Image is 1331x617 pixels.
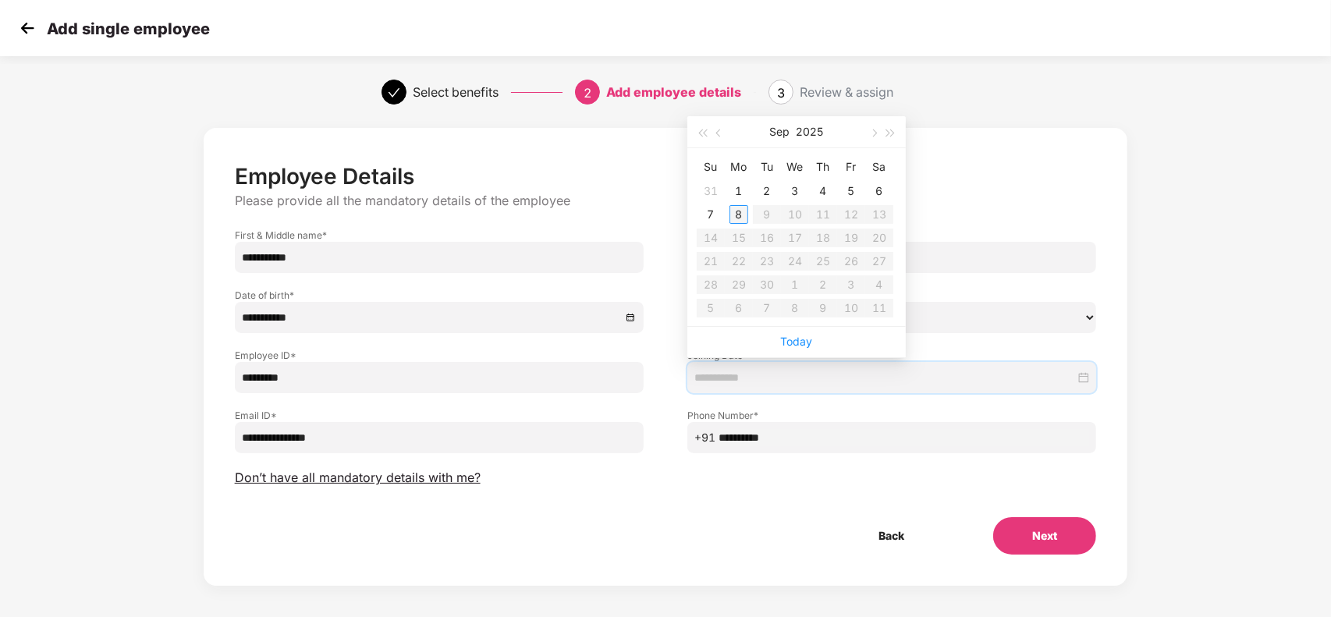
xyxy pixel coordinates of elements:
div: 1 [729,182,748,200]
div: Review & assign [800,80,893,105]
label: Date of birth [235,289,644,302]
span: 2 [584,85,591,101]
span: Don’t have all mandatory details with me? [235,470,481,486]
span: check [388,87,400,99]
th: Sa [865,154,893,179]
td: 2025-09-06 [865,179,893,203]
button: Next [993,517,1096,555]
div: Add employee details [606,80,741,105]
span: +91 [694,429,715,446]
img: svg+xml;base64,PHN2ZyB4bWxucz0iaHR0cDovL3d3dy53My5vcmcvMjAwMC9zdmciIHdpZHRoPSIzMCIgaGVpZ2h0PSIzMC... [16,16,39,40]
td: 2025-09-01 [725,179,753,203]
div: 6 [870,182,889,200]
label: First & Middle name [235,229,644,242]
a: Today [781,335,813,348]
label: Email ID [235,409,644,422]
p: Please provide all the mandatory details of the employee [235,193,1097,209]
div: 4 [814,182,832,200]
p: Employee Details [235,163,1097,190]
td: 2025-09-02 [753,179,781,203]
td: 2025-09-04 [809,179,837,203]
th: We [781,154,809,179]
div: 31 [701,182,720,200]
button: Sep [770,116,790,147]
div: 5 [842,182,861,200]
label: Phone Number [687,409,1096,422]
td: 2025-09-03 [781,179,809,203]
div: 2 [758,182,776,200]
th: Th [809,154,837,179]
td: 2025-08-31 [697,179,725,203]
button: 2025 [797,116,824,147]
th: Mo [725,154,753,179]
th: Su [697,154,725,179]
div: 7 [701,205,720,224]
td: 2025-09-08 [725,203,753,226]
span: 3 [777,85,785,101]
td: 2025-09-05 [837,179,865,203]
label: Employee ID [235,349,644,362]
div: 3 [786,182,804,200]
div: Select benefits [413,80,499,105]
div: 8 [729,205,748,224]
p: Add single employee [47,20,210,38]
th: Tu [753,154,781,179]
th: Fr [837,154,865,179]
td: 2025-09-07 [697,203,725,226]
button: Back [839,517,943,555]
